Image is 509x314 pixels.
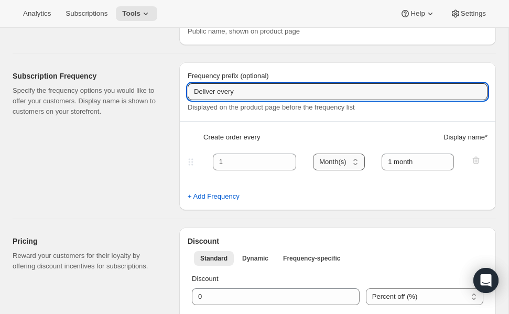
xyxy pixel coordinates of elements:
span: Create order every [203,132,260,143]
span: Displayed on the product page before the frequency list [188,103,355,111]
button: + Add Frequency [181,188,246,205]
p: Discount [192,274,483,284]
button: Subscriptions [59,6,114,21]
span: Frequency-specific [283,254,340,263]
button: Analytics [17,6,57,21]
span: Tools [122,9,140,18]
div: Open Intercom Messenger [473,268,499,293]
button: Help [394,6,441,21]
p: Specify the frequency options you would like to offer your customers. Display name is shown to cu... [13,85,163,117]
h2: Pricing [13,236,163,246]
span: Analytics [23,9,51,18]
input: 1 month [382,154,454,170]
p: Reward your customers for their loyalty by offering discount incentives for subscriptions. [13,251,163,272]
span: Standard [200,254,228,263]
span: Settings [461,9,486,18]
input: Deliver every [188,83,488,100]
span: + Add Frequency [188,191,240,202]
button: Settings [444,6,492,21]
span: Display name * [443,132,488,143]
span: Subscriptions [66,9,107,18]
span: Public name, shown on product page [188,27,300,35]
span: Frequency prefix (optional) [188,72,269,80]
button: Tools [116,6,157,21]
input: 10 [192,288,344,305]
span: Help [410,9,425,18]
h2: Subscription Frequency [13,71,163,81]
h2: Discount [188,236,488,246]
span: Dynamic [242,254,268,263]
